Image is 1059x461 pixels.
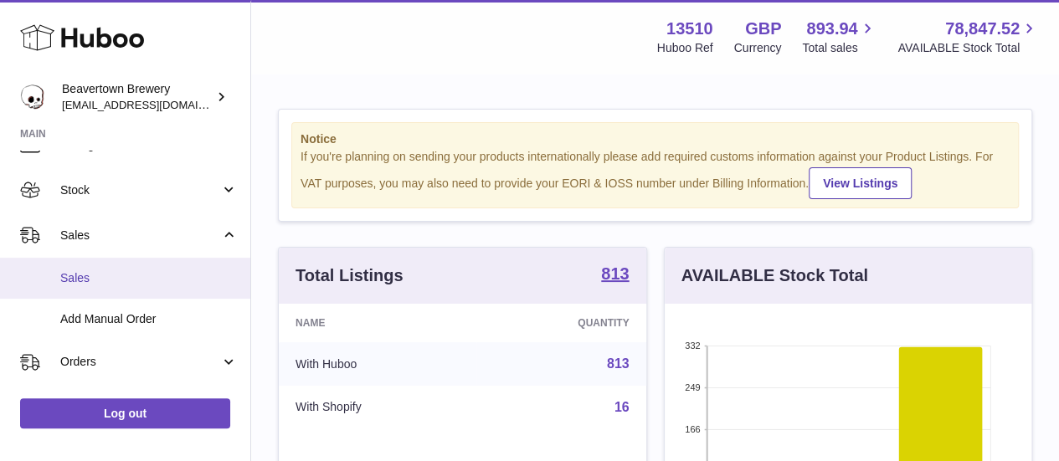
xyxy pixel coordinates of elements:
[60,182,220,198] span: Stock
[301,131,1010,147] strong: Notice
[60,270,238,286] span: Sales
[745,18,781,40] strong: GBP
[301,149,1010,199] div: If you're planning on sending your products internationally please add required customs informati...
[20,85,45,110] img: internalAdmin-13510@internal.huboo.com
[476,304,645,342] th: Quantity
[666,18,713,40] strong: 13510
[809,167,912,199] a: View Listings
[279,342,476,386] td: With Huboo
[685,341,700,351] text: 332
[657,40,713,56] div: Huboo Ref
[60,311,238,327] span: Add Manual Order
[681,264,868,287] h3: AVAILABLE Stock Total
[296,264,404,287] h3: Total Listings
[60,228,220,243] span: Sales
[601,265,629,285] a: 813
[60,354,220,370] span: Orders
[806,18,857,40] span: 893.94
[279,304,476,342] th: Name
[614,400,630,414] a: 16
[685,382,700,392] text: 249
[20,398,230,428] a: Log out
[897,18,1039,56] a: 78,847.52 AVAILABLE Stock Total
[945,18,1020,40] span: 78,847.52
[685,424,700,434] text: 166
[734,40,782,56] div: Currency
[607,356,630,371] a: 813
[802,18,877,56] a: 893.94 Total sales
[279,386,476,429] td: With Shopify
[62,98,246,111] span: [EMAIL_ADDRESS][DOMAIN_NAME]
[601,265,629,282] strong: 813
[802,40,877,56] span: Total sales
[897,40,1039,56] span: AVAILABLE Stock Total
[62,81,213,113] div: Beavertown Brewery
